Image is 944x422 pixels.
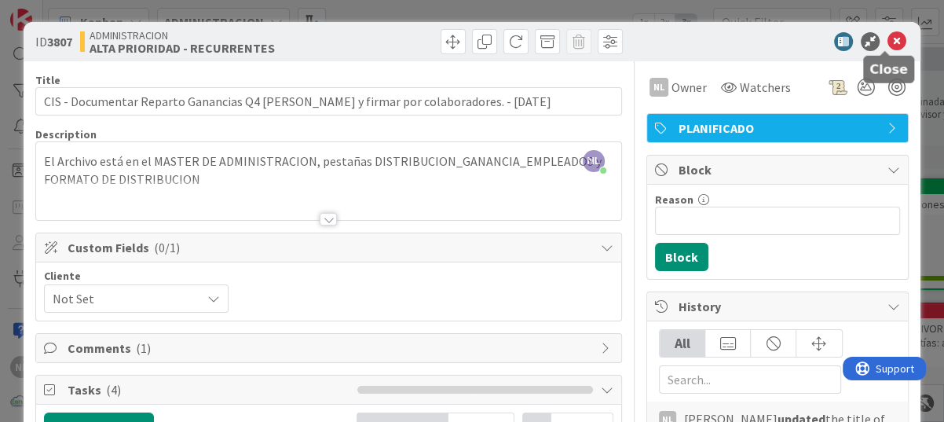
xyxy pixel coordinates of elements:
[33,2,71,21] span: Support
[659,365,841,394] input: Search...
[35,127,97,141] span: Description
[44,152,613,188] p: El Archivo está en el MASTER DE ADMINISTRACION, pestañas DISTRIBUCION_GANANCIA_EMPLEADOS y FORMAT...
[869,62,908,77] h5: Close
[660,330,705,357] div: All
[47,34,72,50] b: 3807
[106,382,121,398] span: ( 4 )
[655,193,693,207] label: Reason
[35,32,72,51] span: ID
[679,297,880,316] span: History
[649,78,668,97] div: NL
[655,243,708,271] button: Block
[154,240,180,255] span: ( 0/1 )
[679,119,880,138] span: PLANIFICADO
[90,42,275,54] b: ALTA PRIORIDAD - RECURRENTES
[53,288,193,310] span: Not Set
[679,160,880,179] span: Block
[68,339,593,358] span: Comments
[136,340,151,356] span: ( 1 )
[35,87,622,116] input: type card name here...
[90,29,275,42] span: ADMINISTRACION
[35,73,60,87] label: Title
[68,380,349,399] span: Tasks
[68,238,593,257] span: Custom Fields
[44,270,229,281] div: Cliente
[740,78,791,97] span: Watchers
[671,78,707,97] span: Owner
[583,150,605,172] span: NL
